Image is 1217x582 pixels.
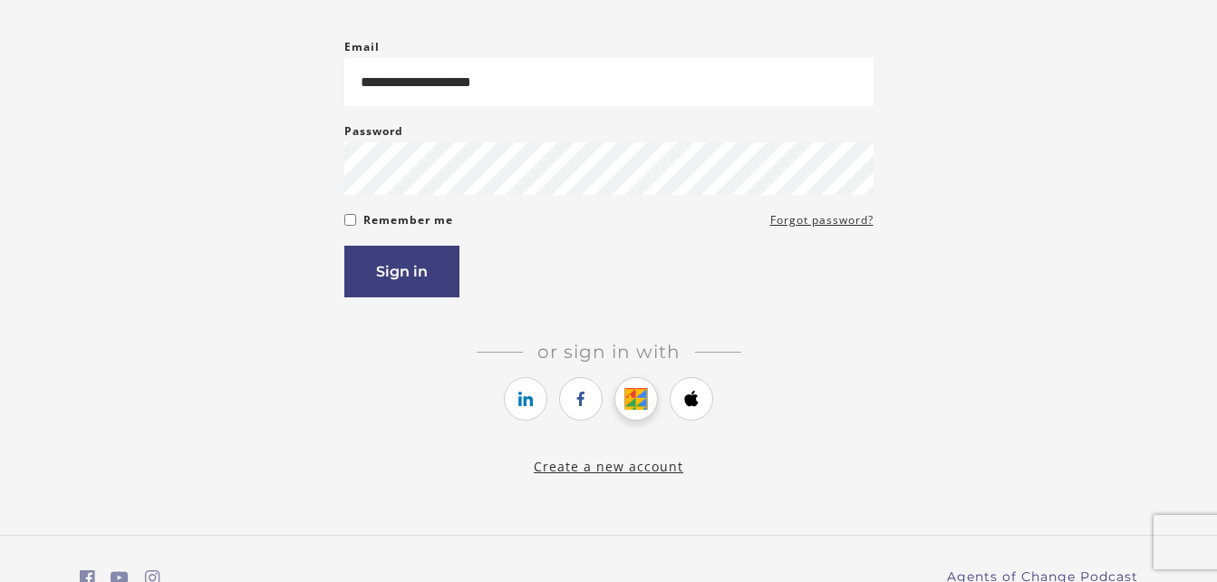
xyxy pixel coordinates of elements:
a: Create a new account [534,458,683,475]
a: https://courses.thinkific.com/users/auth/google?ss%5Breferral%5D=&ss%5Buser_return_to%5D=&ss%5Bvi... [614,377,658,421]
span: Or sign in with [523,341,695,363]
a: https://courses.thinkific.com/users/auth/apple?ss%5Breferral%5D=&ss%5Buser_return_to%5D=&ss%5Bvis... [670,377,713,421]
label: Password [344,121,403,142]
a: Forgot password? [770,209,874,231]
a: https://courses.thinkific.com/users/auth/linkedin?ss%5Breferral%5D=&ss%5Buser_return_to%5D=&ss%5B... [504,377,547,421]
a: https://courses.thinkific.com/users/auth/facebook?ss%5Breferral%5D=&ss%5Buser_return_to%5D=&ss%5B... [559,377,603,421]
label: Remember me [363,209,453,231]
button: Sign in [344,246,459,297]
label: Email [344,36,380,58]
